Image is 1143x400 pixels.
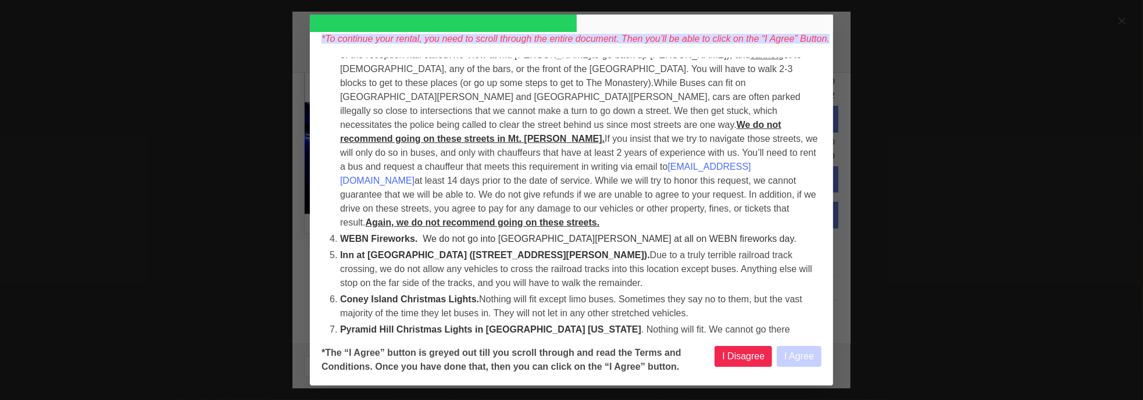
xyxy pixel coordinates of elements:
[751,50,778,60] u: cannot
[423,234,796,244] span: We do not go into [GEOGRAPHIC_DATA][PERSON_NAME] at all on WEBN fireworks day.
[322,34,830,44] i: *To continue your rental, you need to scroll through the entire document. Then you’ll be able to ...
[448,50,592,60] em: The View at Mt. [PERSON_NAME]
[340,294,479,304] strong: Coney Island Christmas Lights.
[340,162,751,185] a: [EMAIL_ADDRESS][DOMAIN_NAME]
[340,323,821,337] li: . Nothing will fit. We cannot go there
[366,217,600,227] u: Again, we do not recommend going on these streets.
[715,346,772,367] button: I Disagree
[340,324,641,334] strong: Pyramid Hill Christmas Lights in [GEOGRAPHIC_DATA] [US_STATE]
[777,346,821,367] button: I Agree
[340,234,417,244] strong: WEBN Fireworks.
[340,120,781,144] u: We do not recommend going on these streets in Mt. [PERSON_NAME].
[340,292,821,320] li: Nothing will fit except limo buses. Sometimes they say no to them, but the vast majority of the t...
[340,248,821,290] li: Due to a truly terrible railroad track crossing, we do not allow any vehicles to cross the railro...
[340,250,650,260] strong: Inn at [GEOGRAPHIC_DATA] ([STREET_ADDRESS][PERSON_NAME]).
[322,346,715,374] b: *The “I Agree” button is greyed out till you scroll through and read the Terms and Conditions. On...
[340,20,821,230] li: Stretch Sedan and SUV Limousines cannot drive on any streets in Mt. [PERSON_NAME] except [PERSON_...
